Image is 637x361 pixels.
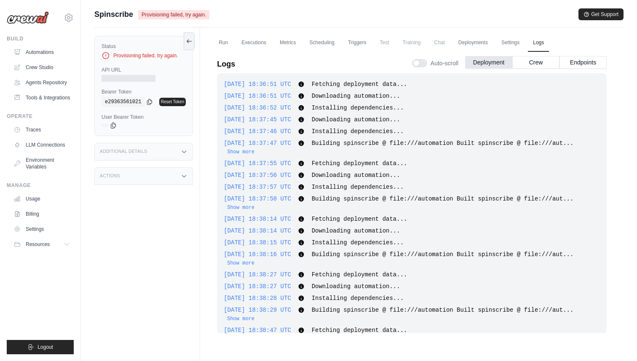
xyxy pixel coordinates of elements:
a: Scheduling [305,34,340,52]
a: Reset Token [159,98,186,106]
h3: Actions [100,174,120,179]
button: Show more [227,316,254,322]
span: [DATE] 18:36:51 UTC [224,93,291,99]
span: Building spinscribe @ file:///automation Built spinscribe @ file:///aut... [312,251,574,258]
span: [DATE] 18:37:57 UTC [224,184,291,190]
span: Fetching deployment data... [312,216,407,222]
span: Installing dependencies... [312,184,404,190]
span: Fetching deployment data... [312,81,407,88]
button: Show more [227,204,254,211]
span: Installing dependencies... [312,239,404,246]
a: Settings [10,222,74,236]
a: Triggers [343,34,372,52]
span: Auto-scroll [431,59,458,67]
label: Status [102,43,186,50]
span: Fetching deployment data... [312,271,407,278]
a: LLM Connections [10,138,74,152]
button: Crew [512,56,559,69]
div: Build [7,35,74,42]
span: Logout [37,344,53,350]
span: Installing dependencies... [312,295,404,302]
span: Installing dependencies... [312,104,404,111]
span: Downloading automation... [312,283,400,290]
span: [DATE] 18:37:58 UTC [224,195,291,202]
button: Logout [7,340,74,354]
span: [DATE] 18:37:56 UTC [224,172,291,179]
button: Resources [10,238,74,251]
span: Test [375,34,394,51]
a: Traces [10,123,74,136]
a: Usage [10,192,74,206]
a: Billing [10,207,74,221]
span: Training is not available until the deployment is complete [398,34,426,51]
span: [DATE] 18:38:14 UTC [224,227,291,234]
iframe: Chat Widget [595,321,637,361]
h3: Additional Details [100,149,147,154]
a: Crew Studio [10,61,74,74]
span: [DATE] 18:37:46 UTC [224,128,291,135]
code: e29363561021 [102,97,145,107]
label: API URL [102,67,186,73]
button: Get Support [578,8,624,20]
a: Run [214,34,233,52]
label: Bearer Token [102,88,186,95]
a: Metrics [275,34,301,52]
span: Spinscribe [94,8,133,20]
a: Agents Repository [10,76,74,89]
span: [DATE] 18:37:55 UTC [224,160,291,167]
span: Downloading automation... [312,172,400,179]
span: [DATE] 18:38:29 UTC [224,307,291,313]
span: [DATE] 18:38:47 UTC [224,327,291,334]
a: Executions [236,34,271,52]
button: Endpoints [559,56,607,69]
span: [DATE] 18:38:14 UTC [224,216,291,222]
div: Operate [7,113,74,120]
div: Provisioning failed, try again. [102,51,186,60]
span: [DATE] 18:36:52 UTC [224,104,291,111]
span: Building spinscribe @ file:///automation Built spinscribe @ file:///aut... [312,140,574,147]
span: [DATE] 18:38:28 UTC [224,295,291,302]
span: Downloading automation... [312,93,400,99]
span: Fetching deployment data... [312,160,407,167]
span: Downloading automation... [312,227,400,234]
span: [DATE] 18:38:27 UTC [224,271,291,278]
span: [DATE] 18:37:45 UTC [224,116,291,123]
span: [DATE] 18:37:47 UTC [224,140,291,147]
span: [DATE] 18:38:16 UTC [224,251,291,258]
span: Fetching deployment data... [312,327,407,334]
button: Show more [227,260,254,267]
a: Settings [496,34,525,52]
span: Building spinscribe @ file:///automation Built spinscribe @ file:///aut... [312,195,574,202]
span: Installing dependencies... [312,128,404,135]
div: Manage [7,182,74,189]
a: Environment Variables [10,153,74,174]
a: Tools & Integrations [10,91,74,104]
span: Provisioning failed, try again. [138,10,209,19]
span: [DATE] 18:38:27 UTC [224,283,291,290]
button: Show more [227,149,254,155]
a: Logs [528,34,549,52]
span: Downloading automation... [312,116,400,123]
a: Automations [10,45,74,59]
span: [DATE] 18:36:51 UTC [224,81,291,88]
button: Deployment [465,56,512,69]
a: Deployments [453,34,493,52]
span: Resources [26,241,50,248]
label: User Bearer Token [102,114,186,120]
img: Logo [7,11,49,24]
span: Chat is not available until the deployment is complete [429,34,450,51]
span: Building spinscribe @ file:///automation Built spinscribe @ file:///aut... [312,307,574,313]
span: [DATE] 18:38:15 UTC [224,239,291,246]
p: Logs [217,58,235,70]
